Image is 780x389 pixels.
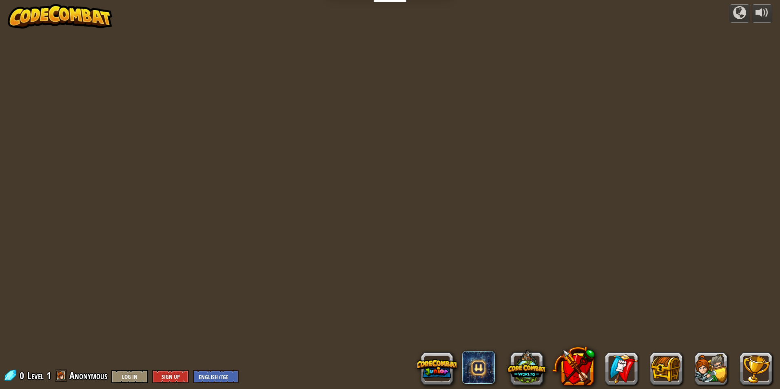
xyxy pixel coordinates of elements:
span: 0 [20,369,27,382]
span: 1 [47,369,51,382]
button: Sign Up [152,370,189,383]
span: Anonymous [69,369,107,382]
button: Campaigns [729,4,750,23]
img: CodeCombat - Learn how to code by playing a game [8,4,112,29]
button: Log In [111,370,148,383]
span: Level [27,369,44,382]
button: Adjust volume [752,4,772,23]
